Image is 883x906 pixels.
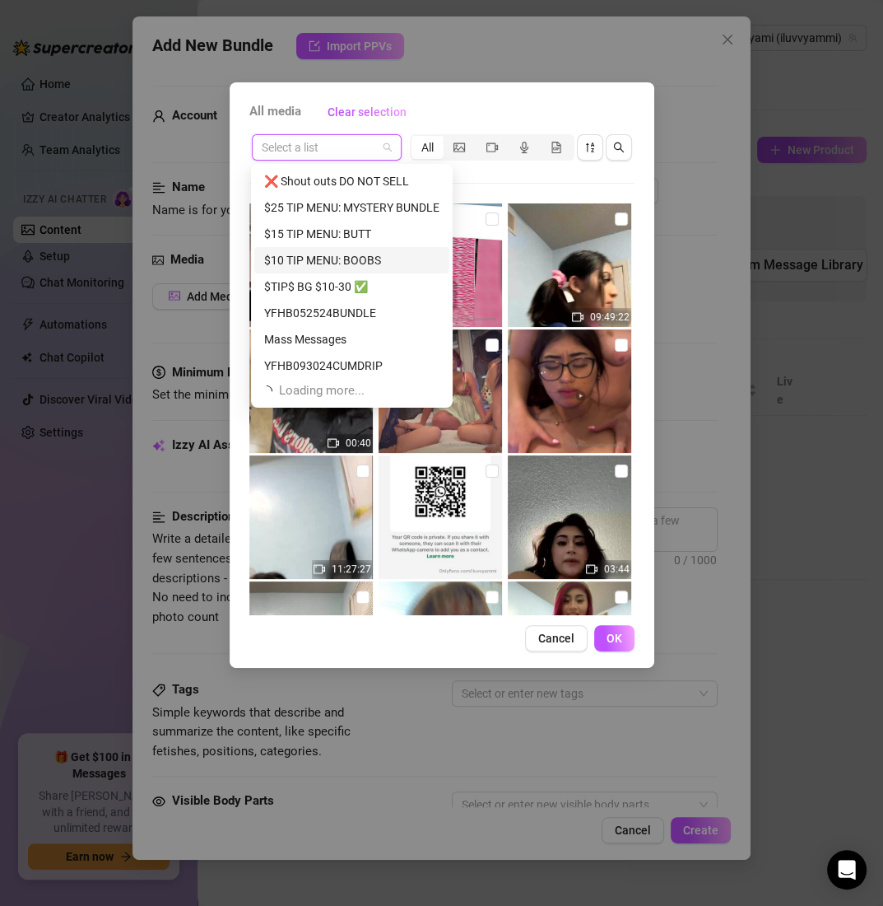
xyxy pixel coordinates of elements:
[508,581,631,705] img: media
[508,329,631,453] img: media
[586,563,597,575] span: video-camera
[411,136,444,159] div: All
[264,330,439,348] div: Mass Messages
[577,134,603,161] button: sort-descending
[264,225,439,243] div: $15 TIP MENU: BUTT
[249,329,373,453] img: media
[279,381,365,401] span: Loading more...
[379,455,502,579] img: media
[346,437,371,449] span: 00:40
[604,563,630,575] span: 03:44
[254,168,449,194] div: ❌ Shout outs DO NOT SELL
[518,142,530,153] span: audio
[264,251,439,269] div: $10 TIP MENU: BOOBS
[590,311,630,323] span: 09:49:22
[538,632,574,645] span: Cancel
[606,632,622,645] span: OK
[332,563,371,575] span: 11:27:27
[314,99,420,125] button: Clear selection
[525,625,588,651] button: Cancel
[486,142,498,153] span: video-camera
[249,455,373,579] img: media
[258,383,275,399] span: loading
[264,172,439,190] div: ❌ Shout outs DO NOT SELL
[254,221,449,247] div: $15 TIP MENU: BUTT
[827,850,867,890] div: Open Intercom Messenger
[508,203,631,327] img: media
[328,105,407,119] span: Clear selection
[328,437,339,449] span: video-camera
[584,142,596,153] span: sort-descending
[594,625,634,651] button: OK
[254,300,449,326] div: YFHB052524BUNDLE
[249,102,301,122] span: All media
[453,142,465,153] span: picture
[508,455,631,579] img: media
[379,581,502,705] img: media
[249,203,373,327] img: media
[254,326,449,353] div: Mass Messages
[264,198,439,217] div: $25 TIP MENU: MYSTERY BUNDLE
[572,311,583,323] span: video-camera
[254,247,449,273] div: $10 TIP MENU: BOOBS
[264,357,439,375] div: YFHB093024CUMDRIP
[613,142,625,153] span: search
[249,581,373,705] img: media
[264,304,439,322] div: YFHB052524BUNDLE
[254,194,449,221] div: $25 TIP MENU: MYSTERY BUNDLE
[551,142,562,153] span: file-gif
[410,134,574,161] div: segmented control
[264,278,439,296] div: $TIP$ BG $10-30 ✅
[314,563,325,575] span: video-camera
[254,353,449,379] div: YFHB093024CUMDRIP
[254,273,449,300] div: $TIP$ BG $10-30 ✅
